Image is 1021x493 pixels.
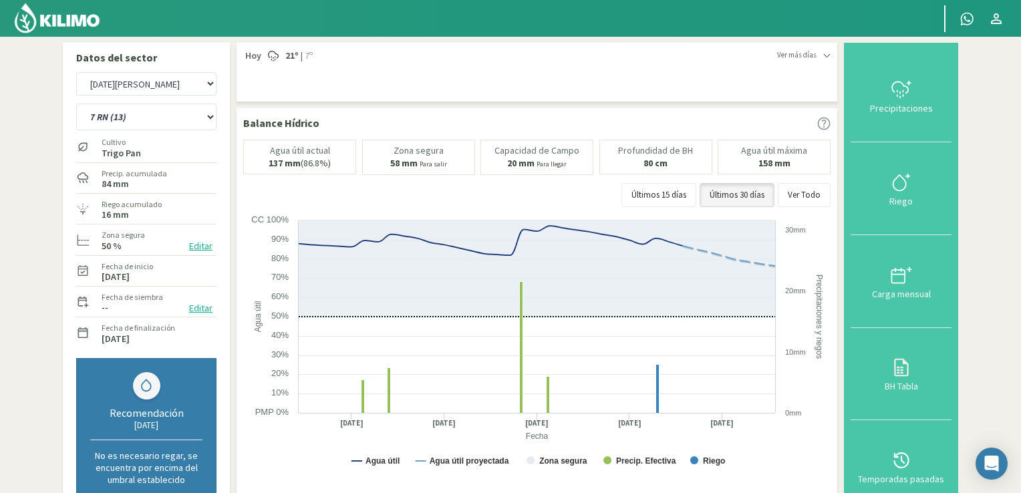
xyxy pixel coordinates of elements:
label: Fecha de finalización [102,322,175,334]
text: Agua útil proyectada [430,456,509,466]
text: Precipitaciones y riegos [815,274,824,359]
label: [DATE] [102,273,130,281]
text: [DATE] [340,418,363,428]
button: Ver Todo [778,183,831,207]
span: Ver más días [777,49,817,61]
label: Fecha de inicio [102,261,153,273]
div: [DATE] [90,420,202,431]
text: [DATE] [710,418,734,428]
p: Profundidad de BH [618,146,693,156]
p: Capacidad de Campo [494,146,579,156]
label: Precip. acumulada [102,168,167,180]
div: Riego [855,196,947,206]
label: Fecha de siembra [102,291,163,303]
div: Precipitaciones [855,104,947,113]
strong: 21º [285,49,299,61]
small: Para llegar [537,160,567,168]
span: Hoy [243,49,261,63]
text: 10% [271,387,289,397]
button: Carga mensual [851,235,952,328]
span: 7º [303,49,313,63]
text: CC 100% [251,214,289,224]
text: 30% [271,349,289,359]
small: Para salir [420,160,447,168]
text: 60% [271,291,289,301]
text: 90% [271,234,289,244]
b: 80 cm [643,157,668,169]
img: Kilimo [13,2,101,34]
text: [DATE] [525,418,549,428]
label: [DATE] [102,335,130,343]
text: Agua útil [253,301,263,332]
b: 20 mm [507,157,535,169]
b: 137 mm [269,157,301,169]
label: Cultivo [102,136,141,148]
text: Zona segura [539,456,587,466]
div: Open Intercom Messenger [976,448,1008,480]
text: 30mm [785,226,806,234]
p: Datos del sector [76,49,216,65]
button: Últimos 30 días [700,183,774,207]
text: PMP 0% [255,407,289,417]
text: Precip. Efectiva [616,456,676,466]
button: Riego [851,142,952,235]
label: Trigo Pan [102,149,141,158]
button: Editar [185,238,216,254]
div: Carga mensual [855,289,947,299]
label: -- [102,303,108,312]
text: 0mm [785,409,801,417]
text: 40% [271,330,289,340]
label: 16 mm [102,210,129,219]
text: 50% [271,311,289,321]
text: Riego [703,456,725,466]
div: Temporadas pasadas [855,474,947,484]
p: (86.8%) [269,158,331,168]
button: BH Tabla [851,328,952,421]
b: 58 mm [390,157,418,169]
label: 50 % [102,242,122,251]
p: Agua útil máxima [741,146,807,156]
label: Zona segura [102,229,145,241]
label: 84 mm [102,180,129,188]
text: 20mm [785,287,806,295]
button: Editar [185,301,216,316]
p: Balance Hídrico [243,115,319,131]
p: Agua útil actual [270,146,330,156]
div: Recomendación [90,406,202,420]
text: 10mm [785,348,806,356]
text: Agua útil [366,456,400,466]
label: Riego acumulado [102,198,162,210]
span: | [301,49,303,63]
button: Últimos 15 días [621,183,696,207]
text: Fecha [526,432,549,441]
div: BH Tabla [855,381,947,391]
p: Zona segura [394,146,444,156]
button: Precipitaciones [851,49,952,142]
text: [DATE] [618,418,641,428]
p: No es necesario regar, se encuentra por encima del umbral establecido [90,450,202,486]
text: [DATE] [432,418,456,428]
text: 20% [271,368,289,378]
text: 80% [271,253,289,263]
text: 70% [271,272,289,282]
b: 158 mm [758,157,790,169]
